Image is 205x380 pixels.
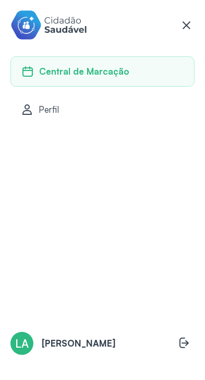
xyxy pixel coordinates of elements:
a: Perfil [10,95,195,124]
p: [PERSON_NAME] [42,338,116,349]
span: Perfil [39,104,59,115]
span: LA [15,337,29,350]
span: Central de Marcação [39,66,129,77]
a: Central de Marcação [10,56,195,87]
img: cidadao-saudavel-filled-logo.svg [10,8,87,42]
